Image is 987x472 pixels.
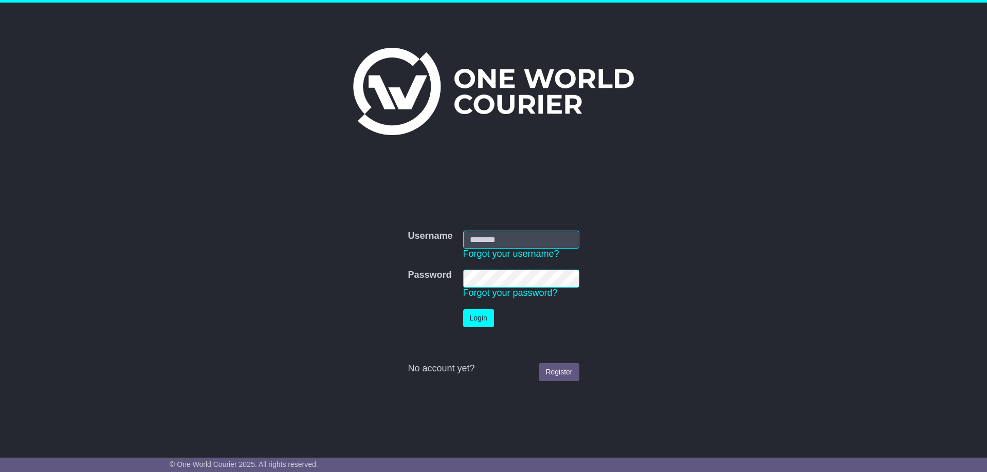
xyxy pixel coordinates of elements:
img: One World [353,48,634,135]
span: © One World Courier 2025. All rights reserved. [170,460,318,468]
div: No account yet? [408,363,579,374]
label: Password [408,270,451,281]
label: Username [408,231,452,242]
a: Forgot your password? [463,288,558,298]
a: Register [539,363,579,381]
button: Login [463,309,494,327]
a: Forgot your username? [463,249,559,259]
